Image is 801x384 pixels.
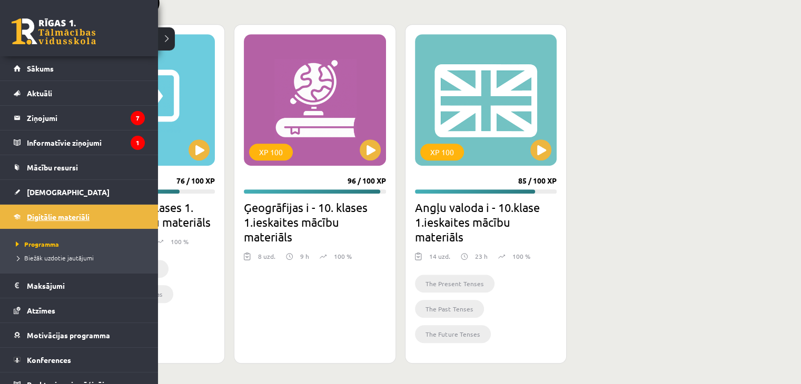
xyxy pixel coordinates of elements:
h2: Ģeogrāfijas i - 10. klases 1.ieskaites mācību materiāls [244,200,385,244]
span: Motivācijas programma [27,330,110,340]
p: 100 % [512,251,530,261]
p: 100 % [171,237,189,246]
div: 14 uzd. [429,251,450,267]
a: Digitālie materiāli [14,205,145,229]
span: Sākums [27,64,54,73]
p: 100 % [334,251,352,261]
a: Konferences [14,348,145,372]
p: 9 h [300,251,309,261]
legend: Ziņojumi [27,106,145,130]
a: Sākums [14,56,145,80]
h2: Angļu valoda i - 10.klase 1.ieskaites mācību materiāls [415,200,557,244]
a: Informatīvie ziņojumi1 [14,130,145,155]
i: 7 [131,111,145,125]
li: The Past Tenses [415,300,484,318]
div: XP 100 [249,144,293,160]
li: The Future Tenses [415,325,491,343]
span: Mācību resursi [27,163,78,172]
span: Aktuāli [27,88,52,98]
a: [DEMOGRAPHIC_DATA] [14,180,145,204]
span: Konferences [27,355,71,365]
i: 1 [131,136,145,150]
a: Rīgas 1. Tālmācības vidusskola [12,18,96,45]
a: Biežāk uzdotie jautājumi [13,253,147,262]
a: Aktuāli [14,81,145,105]
a: Atzīmes [14,298,145,322]
div: XP 100 [420,144,464,160]
a: Ziņojumi7 [14,106,145,130]
span: Atzīmes [27,306,55,315]
legend: Informatīvie ziņojumi [27,130,145,155]
span: [DEMOGRAPHIC_DATA] [27,187,110,197]
li: The Present Tenses [415,275,495,292]
p: 23 h [475,251,488,261]
legend: Maksājumi [27,274,145,298]
a: Maksājumi [14,274,145,298]
a: Motivācijas programma [14,323,145,347]
span: Digitālie materiāli [27,212,90,221]
span: Biežāk uzdotie jautājumi [13,254,94,262]
a: Programma [13,239,147,249]
a: Mācību resursi [14,155,145,179]
span: Programma [13,240,59,248]
div: 8 uzd. [258,251,275,267]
